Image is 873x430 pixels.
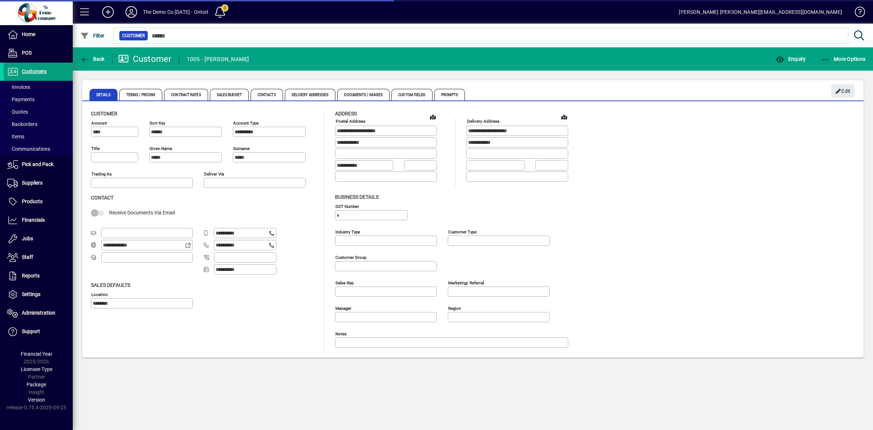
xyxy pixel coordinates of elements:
[4,106,73,118] a: Quotes
[91,171,112,177] mat-label: Trading as
[22,50,32,56] span: POS
[335,204,359,209] mat-label: GST Number
[4,285,73,304] a: Settings
[4,211,73,229] a: Financials
[4,304,73,322] a: Administration
[28,397,45,403] span: Version
[109,210,175,216] span: Receive Documents Via Email
[7,84,30,90] span: Invoices
[122,32,145,39] span: Customer
[91,111,117,117] span: Customer
[335,111,357,117] span: Address
[251,89,283,100] span: Contacts
[164,89,208,100] span: Contract Rates
[434,89,465,100] span: Prompts
[91,121,107,126] mat-label: Account
[22,273,40,279] span: Reports
[4,230,73,248] a: Jobs
[835,85,851,97] span: Edit
[22,31,35,37] span: Home
[4,323,73,341] a: Support
[776,56,806,62] span: Enquiry
[335,331,347,336] mat-label: Notes
[820,52,868,66] button: More Options
[22,198,43,204] span: Products
[96,5,120,19] button: Add
[774,52,808,66] button: Enquiry
[285,89,336,100] span: Delivery Addresses
[448,229,477,234] mat-label: Customer type
[79,29,107,42] button: Filter
[89,89,117,100] span: Details
[91,146,100,151] mat-label: Title
[22,291,40,297] span: Settings
[150,121,165,126] mat-label: Sort key
[7,109,28,115] span: Quotes
[187,54,249,65] div: 1005 - [PERSON_NAME]
[4,174,73,192] a: Suppliers
[119,89,163,100] span: Terms / Pricing
[335,194,379,200] span: Business details
[80,33,105,39] span: Filter
[79,52,107,66] button: Back
[4,44,73,62] a: POS
[427,111,439,123] a: View on map
[22,180,43,186] span: Suppliers
[91,195,113,201] span: Contact
[27,382,46,387] span: Package
[80,56,105,62] span: Back
[448,305,461,311] mat-label: Region
[22,161,53,167] span: Pick and Pack
[4,267,73,285] a: Reports
[4,25,73,44] a: Home
[4,193,73,211] a: Products
[210,89,249,100] span: Sales Budget
[337,89,390,100] span: Documents / Images
[335,305,351,311] mat-label: Manager
[22,68,47,74] span: Customers
[4,248,73,267] a: Staff
[120,5,143,19] button: Profile
[558,111,570,123] a: View on map
[233,121,259,126] mat-label: Account Type
[391,89,432,100] span: Custom Fields
[4,143,73,155] a: Communications
[4,155,73,174] a: Pick and Pack
[821,56,866,62] span: More Options
[849,1,864,25] a: Knowledge Base
[22,310,55,316] span: Administration
[4,118,73,130] a: Backorders
[4,130,73,143] a: Items
[335,280,354,285] mat-label: Sales rep
[831,84,854,98] button: Edit
[22,217,45,223] span: Financials
[150,146,172,151] mat-label: Given name
[335,229,360,234] mat-label: Industry type
[204,171,224,177] mat-label: Deliver via
[7,96,35,102] span: Payments
[21,366,52,372] span: Licensee Type
[4,81,73,93] a: Invoices
[118,53,172,65] div: Customer
[21,351,52,357] span: Financial Year
[7,146,50,152] span: Communications
[7,121,37,127] span: Backorders
[22,254,33,260] span: Staff
[7,134,24,139] span: Items
[91,292,108,297] mat-label: Location
[335,255,366,260] mat-label: Customer group
[22,328,40,334] span: Support
[73,52,113,66] app-page-header-button: Back
[143,6,208,18] div: The Demo Co [DATE] - Ontoit
[4,93,73,106] a: Payments
[679,6,842,18] div: [PERSON_NAME] [PERSON_NAME][EMAIL_ADDRESS][DOMAIN_NAME]
[448,280,484,285] mat-label: Marketing/ Referral
[233,146,250,151] mat-label: Surname
[91,282,130,288] span: Sales defaults
[22,236,33,241] span: Jobs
